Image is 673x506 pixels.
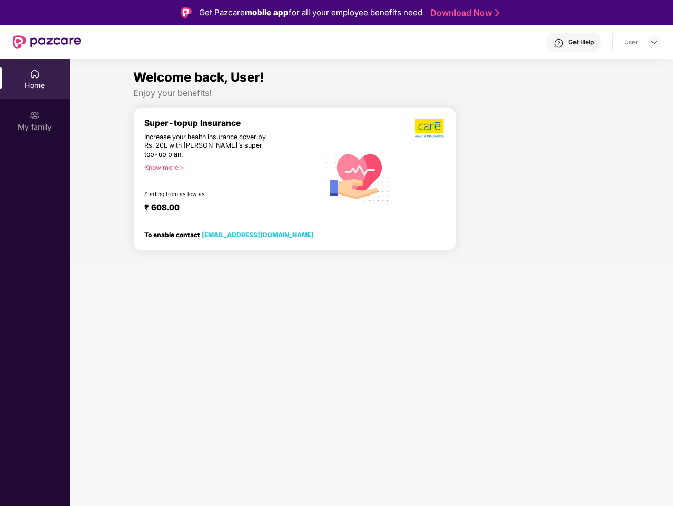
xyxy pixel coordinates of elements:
[144,202,309,215] div: ₹ 608.00
[415,118,445,138] img: b5dec4f62d2307b9de63beb79f102df3.png
[650,38,658,46] img: svg+xml;base64,PHN2ZyBpZD0iRHJvcGRvd24tMzJ4MzIiIHhtbG5zPSJodHRwOi8vd3d3LnczLm9yZy8yMDAwL3N2ZyIgd2...
[553,38,564,48] img: svg+xml;base64,PHN2ZyBpZD0iSGVscC0zMngzMiIgeG1sbnM9Imh0dHA6Ly93d3cudzMub3JnLzIwMDAvc3ZnIiB3aWR0aD...
[199,6,422,19] div: Get Pazcare for all your employee benefits need
[181,7,192,18] img: Logo
[144,231,314,238] div: To enable contact
[13,35,81,49] img: New Pazcare Logo
[245,7,289,17] strong: mobile app
[568,38,594,46] div: Get Help
[430,7,496,18] a: Download Now
[144,133,274,159] div: Increase your health insurance cover by Rs. 20L with [PERSON_NAME]’s super top-up plan.
[133,70,264,85] span: Welcome back, User!
[320,133,395,210] img: svg+xml;base64,PHN2ZyB4bWxucz0iaHR0cDovL3d3dy53My5vcmcvMjAwMC9zdmciIHhtbG5zOnhsaW5rPSJodHRwOi8vd3...
[144,163,313,171] div: Know more
[29,110,40,121] img: svg+xml;base64,PHN2ZyB3aWR0aD0iMjAiIGhlaWdodD0iMjAiIHZpZXdCb3g9IjAgMCAyMCAyMCIgZmlsbD0ibm9uZSIgeG...
[179,165,184,171] span: right
[495,7,499,18] img: Stroke
[29,69,40,79] img: svg+xml;base64,PHN2ZyBpZD0iSG9tZSIgeG1sbnM9Imh0dHA6Ly93d3cudzMub3JnLzIwMDAvc3ZnIiB3aWR0aD0iMjAiIG...
[202,231,314,239] a: [EMAIL_ADDRESS][DOMAIN_NAME]
[144,191,275,198] div: Starting from as low as
[144,118,320,128] div: Super-topup Insurance
[624,38,638,46] div: User
[133,87,609,99] div: Enjoy your benefits!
